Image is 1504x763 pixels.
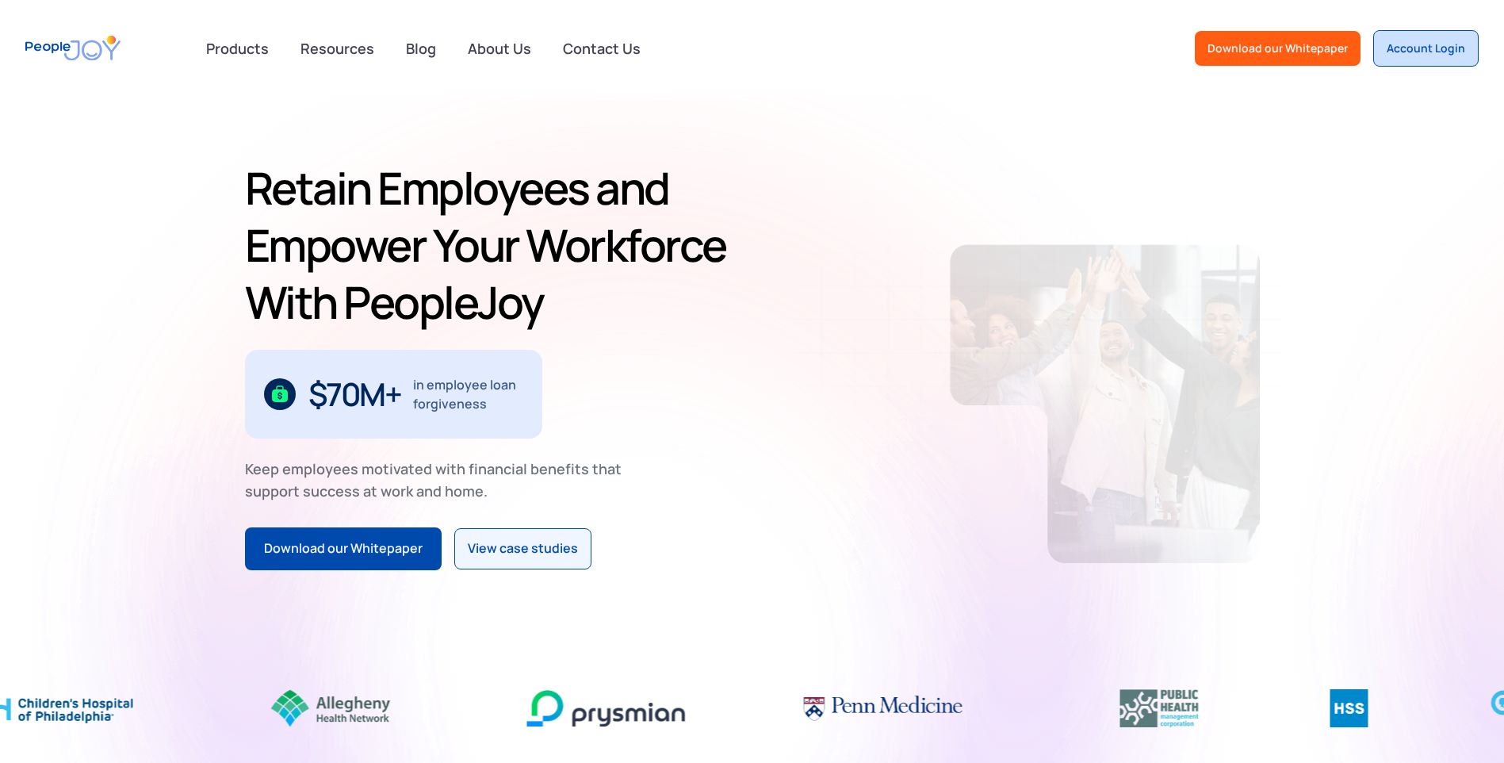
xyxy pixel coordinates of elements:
a: About Us [458,31,541,66]
a: Resources [291,31,384,66]
a: Account Login [1373,30,1479,67]
div: $70M+ [308,381,401,407]
a: View case studies [454,528,591,569]
div: in employee loan forgiveness [413,375,523,413]
h1: Retain Employees and Empower Your Workforce With PeopleJoy [245,159,746,331]
a: Blog [396,31,446,66]
div: Products [197,33,278,64]
a: Download our Whitepaper [1195,31,1360,66]
div: Download our Whitepaper [264,539,423,559]
a: Download our Whitepaper [245,527,442,570]
div: 1 / 3 [245,350,542,439]
div: Keep employees motivated with financial benefits that support success at work and home. [245,458,635,502]
a: home [25,25,121,71]
a: Contact Us [553,31,650,66]
div: Download our Whitepaper [1207,40,1348,56]
div: View case studies [468,539,578,559]
img: Retain-Employees-PeopleJoy [950,244,1260,563]
div: Account Login [1387,40,1465,56]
